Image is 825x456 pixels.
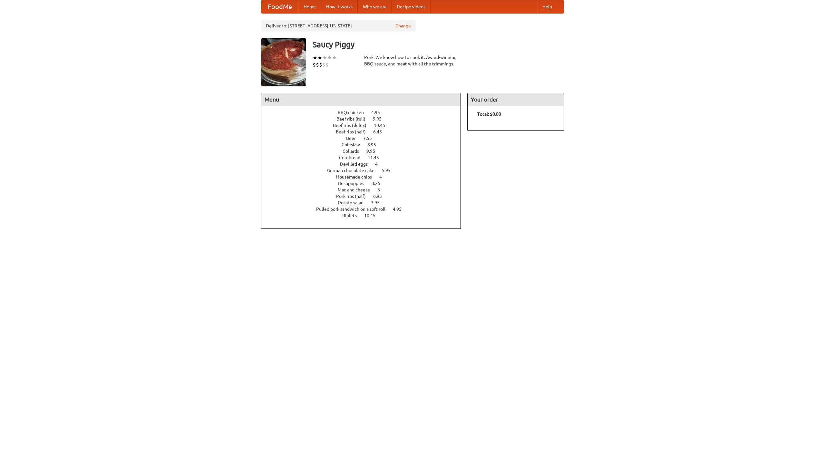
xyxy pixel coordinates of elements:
span: Beef ribs (full) [336,116,372,121]
a: Devilled eggs 4 [340,161,390,167]
a: Riblets 10.45 [342,213,387,218]
span: Beef ribs (half) [336,129,372,134]
span: 4.95 [371,110,386,115]
a: Beef ribs (delux) 10.45 [333,123,397,128]
div: Pork. We know how to cook it. Award-winning BBQ sauce, and meat with all the trimmings. [364,54,461,67]
a: Change [395,23,411,29]
a: Collards 9.95 [343,149,387,154]
span: 4 [375,161,384,167]
span: 6.45 [373,129,388,134]
span: 4 [379,174,388,179]
li: $ [322,61,325,68]
li: $ [325,61,329,68]
span: Collards [343,149,365,154]
li: ★ [317,54,322,61]
span: 6 [377,187,386,192]
span: 10.45 [364,213,382,218]
span: 9.95 [373,116,388,121]
span: 5.95 [382,168,397,173]
span: Mac and cheese [338,187,376,192]
span: Devilled eggs [340,161,374,167]
span: German chocolate cake [327,168,381,173]
a: FoodMe [261,0,298,13]
a: Beer 7.55 [346,136,384,141]
span: 9.95 [366,149,382,154]
div: Deliver to: [STREET_ADDRESS][US_STATE] [261,20,416,32]
a: Housemade chips 4 [336,174,394,179]
a: Beef ribs (half) 6.45 [336,129,394,134]
h4: Menu [261,93,461,106]
span: Hushpuppies [338,181,371,186]
li: $ [316,61,319,68]
span: 3.95 [371,200,386,205]
b: Total: $0.00 [477,112,501,117]
span: 8.95 [367,142,383,147]
a: How it works [321,0,358,13]
a: Pulled pork sandwich on a soft roll 4.95 [316,207,413,212]
span: 3.25 [372,181,387,186]
a: Help [537,0,557,13]
span: Pork ribs (half) [336,194,372,199]
a: BBQ chicken 4.95 [338,110,392,115]
li: ★ [322,54,327,61]
span: Cornbread [339,155,367,160]
span: Housemade chips [336,174,378,179]
li: ★ [332,54,337,61]
span: 6.95 [373,194,388,199]
li: ★ [313,54,317,61]
span: Beer [346,136,362,141]
a: Pork ribs (half) 6.95 [336,194,394,199]
li: $ [313,61,316,68]
span: 7.55 [363,136,378,141]
a: Coleslaw 8.95 [342,142,388,147]
a: German chocolate cake 5.95 [327,168,403,173]
span: Pulled pork sandwich on a soft roll [316,207,392,212]
span: Potato salad [338,200,370,205]
a: Mac and cheese 6 [338,187,392,192]
a: Cornbread 11.45 [339,155,391,160]
a: Beef ribs (full) 9.95 [336,116,393,121]
span: 4.95 [393,207,408,212]
a: Recipe videos [392,0,431,13]
a: Home [298,0,321,13]
li: ★ [327,54,332,61]
span: Beef ribs (delux) [333,123,373,128]
span: 11.45 [368,155,385,160]
li: $ [319,61,322,68]
h4: Your order [468,93,564,106]
a: Hushpuppies 3.25 [338,181,392,186]
span: Coleslaw [342,142,366,147]
img: angular.jpg [261,38,306,86]
span: Riblets [342,213,363,218]
h3: Saucy Piggy [313,38,564,51]
a: Who we are [358,0,392,13]
span: 10.45 [374,123,392,128]
span: BBQ chicken [338,110,370,115]
a: Potato salad 3.95 [338,200,392,205]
